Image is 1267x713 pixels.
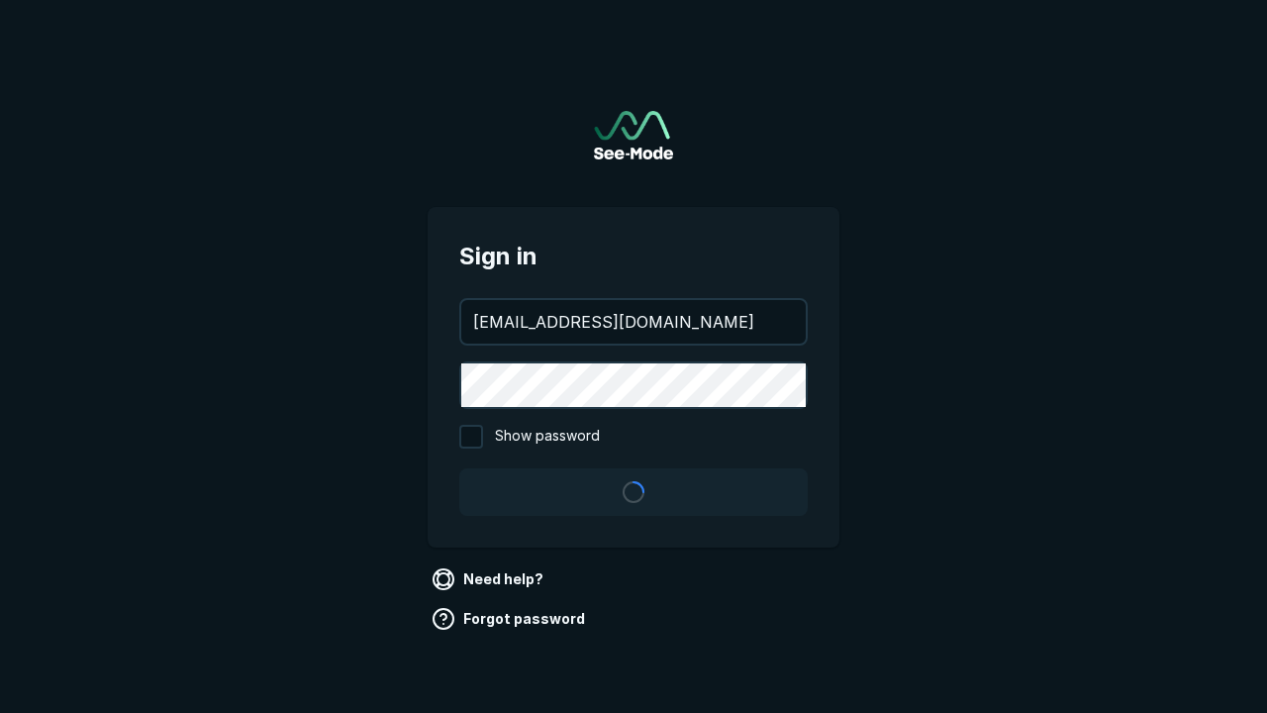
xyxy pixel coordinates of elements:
a: Go to sign in [594,111,673,159]
a: Forgot password [428,603,593,635]
input: your@email.com [461,300,806,344]
a: Need help? [428,563,551,595]
span: Sign in [459,239,808,274]
span: Show password [495,425,600,449]
img: See-Mode Logo [594,111,673,159]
